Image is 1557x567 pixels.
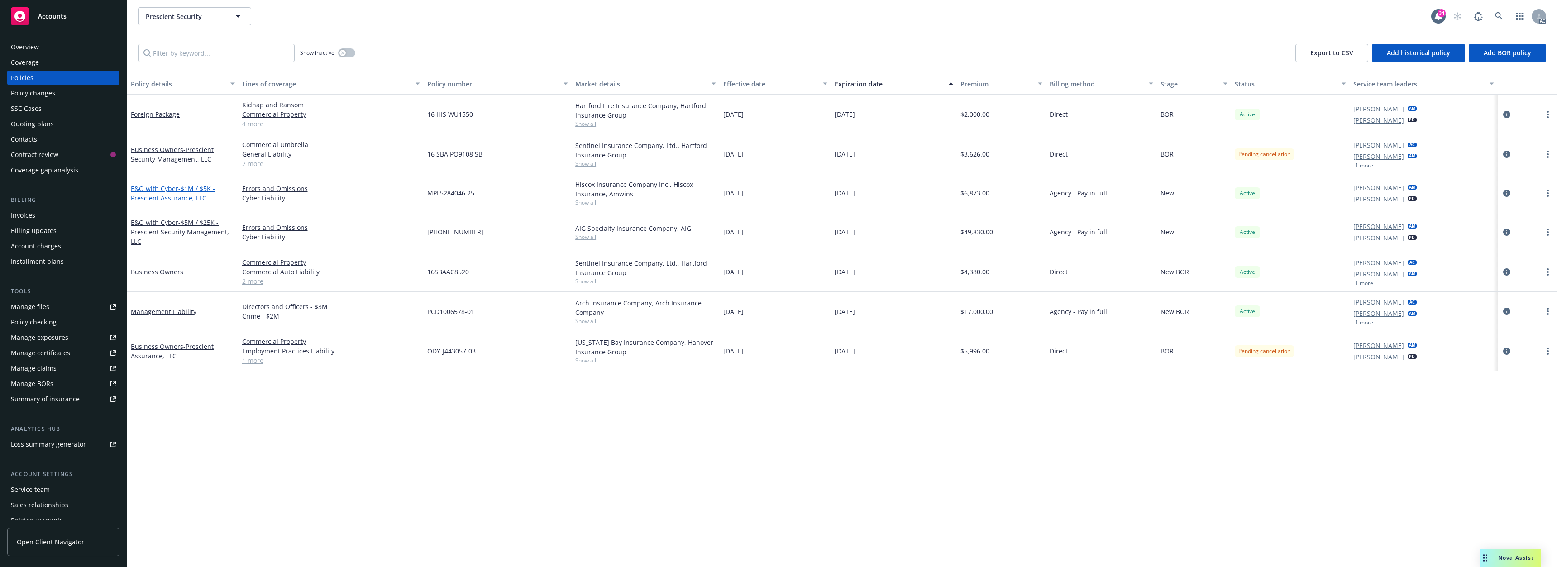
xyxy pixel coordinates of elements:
button: Prescient Security [138,7,251,25]
span: Prescient Security [146,12,224,21]
a: Coverage gap analysis [7,163,119,177]
span: Pending cancellation [1238,150,1290,158]
a: more [1543,267,1553,277]
a: [PERSON_NAME] [1353,194,1404,204]
a: Business Owners [131,145,214,163]
a: Business Owners [131,342,214,360]
span: [DATE] [835,267,855,276]
button: Service team leaders [1350,73,1498,95]
div: Contract review [11,148,58,162]
button: Premium [957,73,1046,95]
a: Manage files [7,300,119,314]
button: 1 more [1355,281,1373,286]
span: BOR [1161,149,1174,159]
div: Sales relationships [11,498,68,512]
div: [US_STATE] Bay Insurance Company, Hanover Insurance Group [575,338,716,357]
span: New [1161,227,1174,237]
a: Report a Bug [1469,7,1487,25]
span: $6,873.00 [960,188,989,198]
a: [PERSON_NAME] [1353,309,1404,318]
a: Quoting plans [7,117,119,131]
a: 4 more [242,119,420,129]
div: Policy number [427,79,558,89]
span: New BOR [1161,267,1189,276]
span: Active [1238,307,1256,315]
div: Sentinel Insurance Company, Ltd., Hartford Insurance Group [575,141,716,160]
a: more [1543,109,1553,120]
a: Commercial Property [242,337,420,346]
a: Business Owners [131,267,183,276]
div: Lines of coverage [242,79,410,89]
span: Open Client Navigator [17,537,84,547]
a: Commercial Property [242,257,420,267]
a: [PERSON_NAME] [1353,258,1404,267]
button: Lines of coverage [239,73,424,95]
a: Employment Practices Liability [242,346,420,356]
span: Active [1238,189,1256,197]
span: Direct [1050,149,1068,159]
span: [PHONE_NUMBER] [427,227,483,237]
div: Status [1235,79,1336,89]
a: Account charges [7,239,119,253]
span: [DATE] [723,110,744,119]
span: Show inactive [300,49,334,57]
a: Errors and Omissions [242,184,420,193]
a: [PERSON_NAME] [1353,352,1404,362]
button: Stage [1157,73,1231,95]
a: circleInformation [1501,109,1512,120]
a: 1 more [242,356,420,365]
a: Cyber Liability [242,232,420,242]
a: Directors and Officers - $3M [242,302,420,311]
div: AIG Specialty Insurance Company, AIG [575,224,716,233]
span: [DATE] [723,188,744,198]
div: Effective date [723,79,817,89]
span: MPL5284046.25 [427,188,474,198]
span: Agency - Pay in full [1050,227,1107,237]
button: 1 more [1355,320,1373,325]
button: Market details [572,73,720,95]
span: Add historical policy [1387,48,1450,57]
span: Manage exposures [7,330,119,345]
a: Commercial Umbrella [242,140,420,149]
a: Kidnap and Ransom [242,100,420,110]
button: Add BOR policy [1469,44,1546,62]
a: Contract review [7,148,119,162]
button: Expiration date [831,73,957,95]
div: Loss summary generator [11,437,86,452]
a: SSC Cases [7,101,119,116]
div: Overview [11,40,39,54]
button: Policy details [127,73,239,95]
div: Billing updates [11,224,57,238]
div: Analytics hub [7,424,119,434]
span: Agency - Pay in full [1050,188,1107,198]
a: Loss summary generator [7,437,119,452]
span: Agency - Pay in full [1050,307,1107,316]
a: Errors and Omissions [242,223,420,232]
span: [DATE] [835,149,855,159]
a: [PERSON_NAME] [1353,269,1404,279]
a: Policy checking [7,315,119,329]
div: Policies [11,71,33,85]
a: [PERSON_NAME] [1353,152,1404,161]
a: Policies [7,71,119,85]
a: circleInformation [1501,346,1512,357]
span: $49,830.00 [960,227,993,237]
span: Direct [1050,110,1068,119]
a: circleInformation [1501,306,1512,317]
span: $5,996.00 [960,346,989,356]
a: Foreign Package [131,110,180,119]
div: Invoices [11,208,35,223]
div: Premium [960,79,1032,89]
div: Manage files [11,300,49,314]
span: [DATE] [723,307,744,316]
div: Hiscox Insurance Company Inc., Hiscox Insurance, Amwins [575,180,716,199]
a: Manage BORs [7,376,119,391]
div: Installment plans [11,254,64,269]
a: Manage claims [7,361,119,376]
span: Show all [575,233,716,241]
a: Start snowing [1448,7,1466,25]
span: [DATE] [723,267,744,276]
span: $3,626.00 [960,149,989,159]
a: circleInformation [1501,267,1512,277]
div: Manage certificates [11,346,70,360]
